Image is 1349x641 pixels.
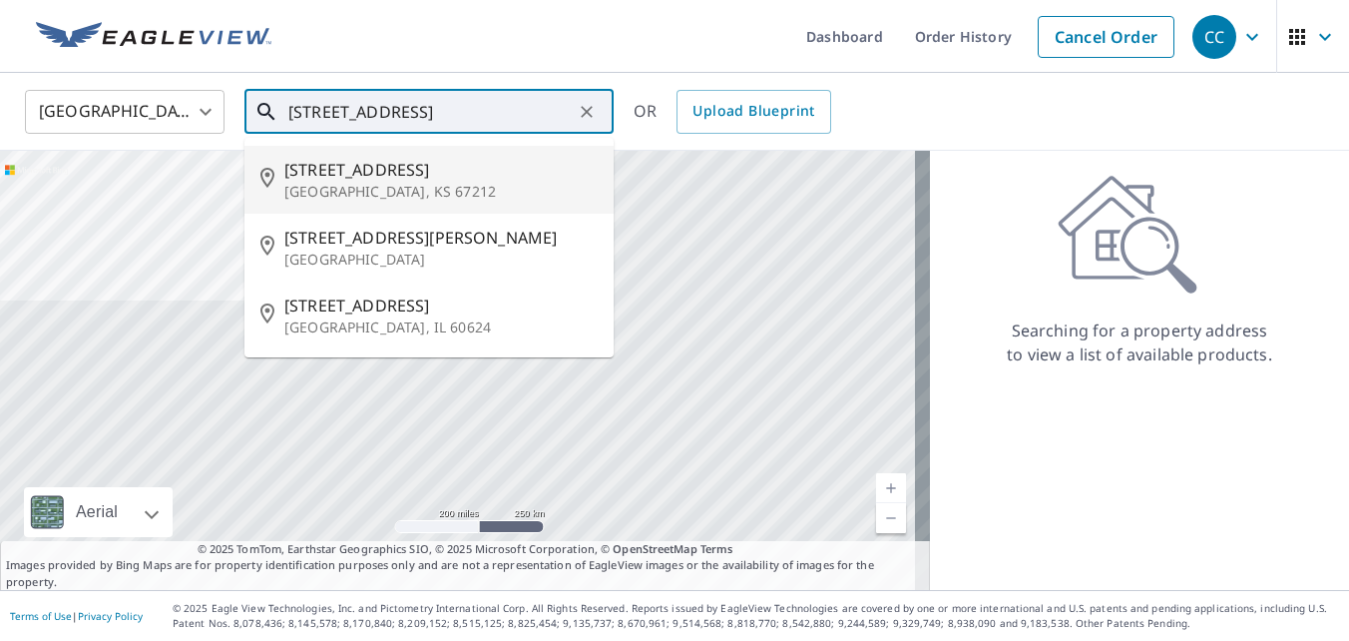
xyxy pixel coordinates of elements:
a: Privacy Policy [78,609,143,623]
span: [STREET_ADDRESS] [284,294,598,318]
p: [GEOGRAPHIC_DATA] [284,250,598,270]
div: [GEOGRAPHIC_DATA] [25,84,225,140]
span: [STREET_ADDRESS][PERSON_NAME] [284,226,598,250]
input: Search by address or latitude-longitude [288,84,573,140]
p: [GEOGRAPHIC_DATA], IL 60624 [284,318,598,337]
span: Upload Blueprint [692,99,814,124]
div: Aerial [24,487,173,537]
button: Clear [573,98,601,126]
div: Aerial [70,487,124,537]
a: Current Level 5, Zoom In [876,473,906,503]
a: Terms [700,541,733,556]
span: © 2025 TomTom, Earthstar Geographics SIO, © 2025 Microsoft Corporation, © [198,541,733,558]
div: OR [634,90,831,134]
a: Upload Blueprint [676,90,830,134]
p: © 2025 Eagle View Technologies, Inc. and Pictometry International Corp. All Rights Reserved. Repo... [173,601,1339,631]
span: [STREET_ADDRESS] [284,158,598,182]
a: Cancel Order [1038,16,1174,58]
p: Searching for a property address to view a list of available products. [1006,319,1273,366]
p: | [10,610,143,622]
img: EV Logo [36,22,271,52]
a: Terms of Use [10,609,72,623]
a: OpenStreetMap [613,541,696,556]
a: Current Level 5, Zoom Out [876,503,906,533]
p: [GEOGRAPHIC_DATA], KS 67212 [284,182,598,202]
div: CC [1192,15,1236,59]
